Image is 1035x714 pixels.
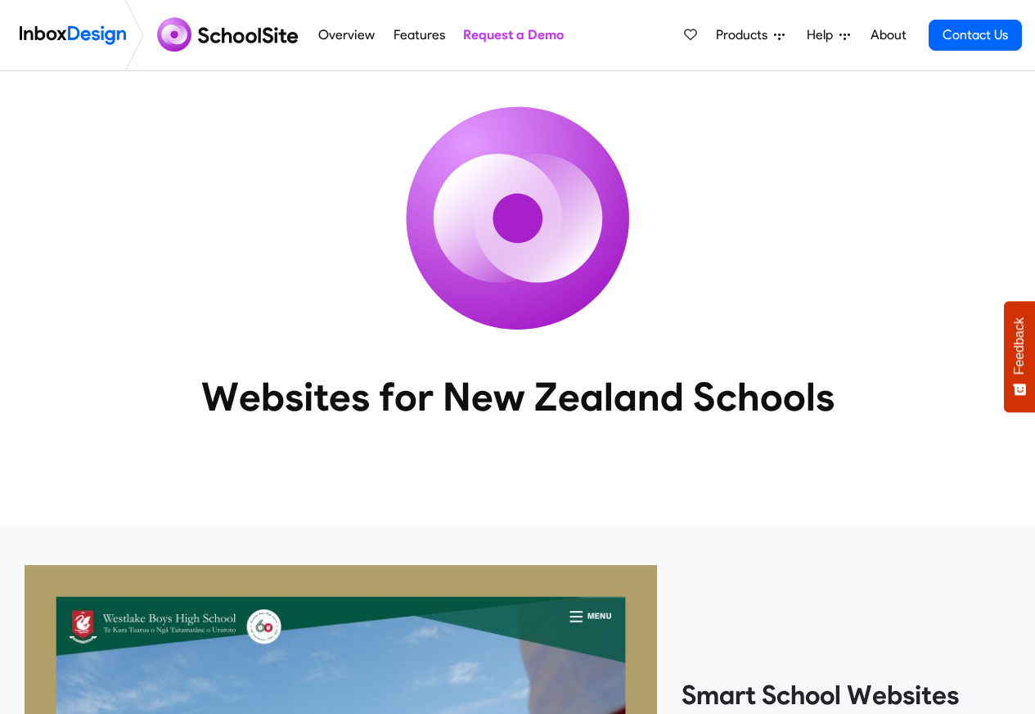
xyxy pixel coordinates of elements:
[458,19,568,52] a: Request a Demo
[716,25,774,45] span: Products
[151,16,309,55] img: schoolsite logo
[709,19,791,52] a: Products
[807,25,839,45] span: Help
[866,19,911,52] a: About
[929,20,1022,51] a: Contact Us
[371,71,665,366] img: icon_schoolsite.svg
[314,19,380,52] a: Overview
[1004,301,1035,412] button: Feedback - Show survey
[389,19,449,52] a: Features
[129,372,907,421] heading: Websites for New Zealand Schools
[1012,317,1027,375] span: Feedback
[682,679,1010,712] heading: Smart School Websites
[800,19,857,52] a: Help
